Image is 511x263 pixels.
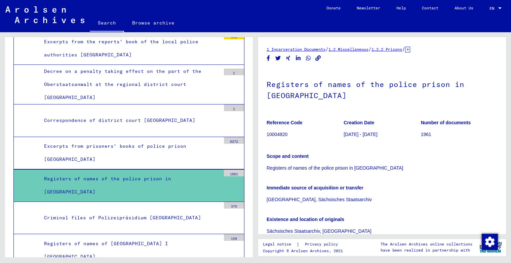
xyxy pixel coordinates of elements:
p: Registers of names of the police prison in [GEOGRAPHIC_DATA] [267,165,498,172]
div: Criminal files of Polizeipräsidium [GEOGRAPHIC_DATA] [39,211,221,224]
a: 1.2.2 Prisons [371,47,402,52]
p: [DATE] - [DATE] [344,131,420,138]
span: EN [489,6,497,11]
a: Search [90,15,124,32]
a: 1.2 Miscellaneous [328,47,368,52]
div: Excerpts from the reports' book of the local police authorities [GEOGRAPHIC_DATA] [39,35,221,61]
button: Share on Facebook [265,54,272,62]
div: 159 [224,234,244,241]
span: / [325,46,328,52]
span: / [402,46,405,52]
b: Existence and location of originals [267,217,344,222]
div: Excerpts from prisoners' books of police prison [GEOGRAPHIC_DATA] [39,140,221,166]
span: / [368,46,371,52]
a: 1 Incarceration Documents [267,47,325,52]
div: 375 [224,202,244,209]
a: Privacy policy [300,241,346,248]
button: Share on LinkedIn [295,54,302,62]
button: Copy link [315,54,322,62]
div: Registers of names of the police prison in [GEOGRAPHIC_DATA] [39,172,221,199]
button: Share on Xing [285,54,292,62]
div: 6272 [224,137,244,144]
div: Correspondence of district court [GEOGRAPHIC_DATA] [39,114,221,127]
div: 1 [224,104,244,111]
div: 143 [224,33,244,39]
b: Reference Code [267,120,303,125]
div: | [263,241,346,248]
p: [GEOGRAPHIC_DATA], Sächsisches Staatsarchiv [267,196,498,203]
img: Arolsen_neg.svg [5,6,84,23]
p: The Arolsen Archives online collections [381,241,472,247]
b: Scope and content [267,154,309,159]
p: 1961 [421,131,498,138]
a: Browse archive [124,15,183,31]
img: yv_logo.png [478,239,503,256]
b: Creation Date [344,120,374,125]
button: Share on WhatsApp [305,54,312,62]
div: 1961 [224,170,244,176]
div: 1 [224,69,244,75]
b: Number of documents [421,120,471,125]
b: Immediate source of acquisition or transfer [267,185,363,190]
p: 10004820 [267,131,343,138]
div: Decree on a penalty taking effect on the part of the Oberstaatsanwalt at the regional district co... [39,65,221,104]
img: Change consent [482,234,498,250]
h1: Registers of names of the police prison in [GEOGRAPHIC_DATA] [267,69,498,109]
p: Sächsisches Staatsarchiv, [GEOGRAPHIC_DATA] [267,228,498,235]
p: Copyright © Arolsen Archives, 2021 [263,248,346,254]
p: have been realized in partnership with [381,247,472,253]
div: Change consent [481,233,498,250]
a: Legal notice [263,241,297,248]
button: Share on Twitter [275,54,282,62]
